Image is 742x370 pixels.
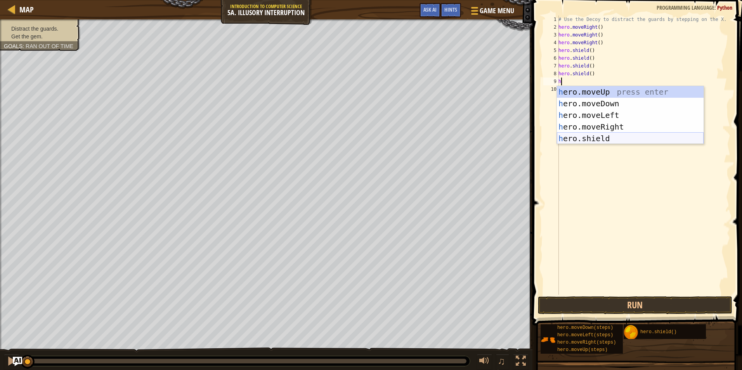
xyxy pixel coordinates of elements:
span: Hints [444,6,457,13]
span: Ask AI [423,6,437,13]
button: Game Menu [465,3,519,21]
span: hero.moveUp(steps) [557,347,608,353]
div: 5 [543,47,559,54]
span: Programming language [657,4,714,11]
button: Ask AI [13,357,22,366]
span: Goals [4,43,23,49]
img: portrait.png [624,325,638,340]
button: Adjust volume [477,354,492,370]
button: Ctrl + P: Pause [4,354,19,370]
span: ♫ [498,355,505,367]
span: hero.moveLeft(steps) [557,332,613,338]
div: 9 [543,78,559,85]
span: Ran out of time [26,43,73,49]
span: hero.moveRight(steps) [557,340,616,345]
div: 7 [543,62,559,70]
span: : [714,4,717,11]
button: Run [538,296,732,314]
img: portrait.png [541,332,555,347]
a: Map [16,4,34,15]
div: 4 [543,39,559,47]
div: 8 [543,70,559,78]
button: Ask AI [420,3,440,17]
li: Distract the guards. [4,25,75,33]
span: Get the gem. [11,33,43,40]
span: hero.moveDown(steps) [557,325,613,330]
div: 10 [543,85,559,93]
span: Map [19,4,34,15]
div: 2 [543,23,559,31]
span: hero.shield() [640,329,677,335]
li: Get the gem. [4,33,75,40]
span: Python [717,4,732,11]
span: Game Menu [480,6,514,16]
button: ♫ [496,354,509,370]
div: 6 [543,54,559,62]
div: 3 [543,31,559,39]
div: 1 [543,16,559,23]
button: Toggle fullscreen [513,354,529,370]
span: Distract the guards. [11,26,58,32]
span: : [23,43,26,49]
